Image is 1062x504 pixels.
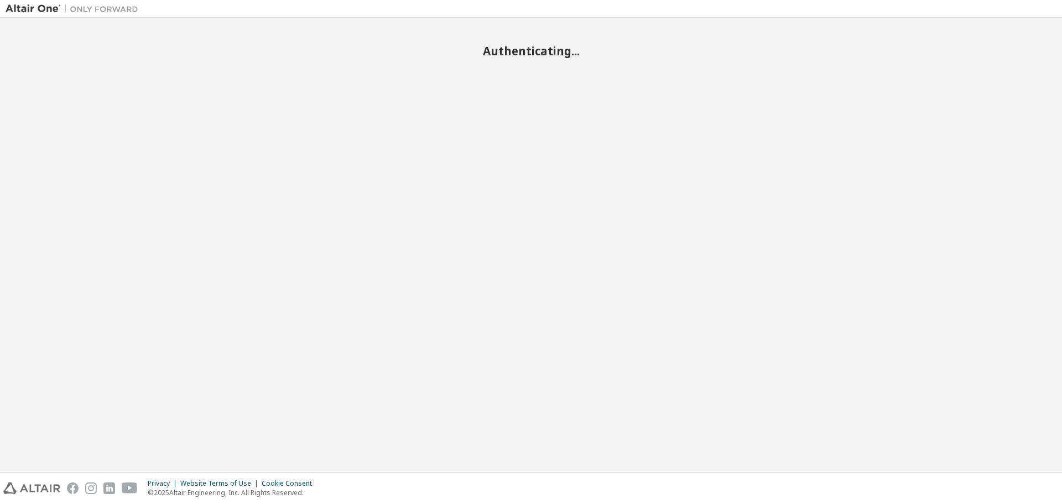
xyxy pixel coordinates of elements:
img: Altair One [6,3,144,14]
div: Cookie Consent [262,479,319,488]
div: Website Terms of Use [180,479,262,488]
img: facebook.svg [67,482,79,494]
div: Privacy [148,479,180,488]
h2: Authenticating... [6,44,1056,58]
img: youtube.svg [122,482,138,494]
p: © 2025 Altair Engineering, Inc. All Rights Reserved. [148,488,319,497]
img: linkedin.svg [103,482,115,494]
img: altair_logo.svg [3,482,60,494]
img: instagram.svg [85,482,97,494]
